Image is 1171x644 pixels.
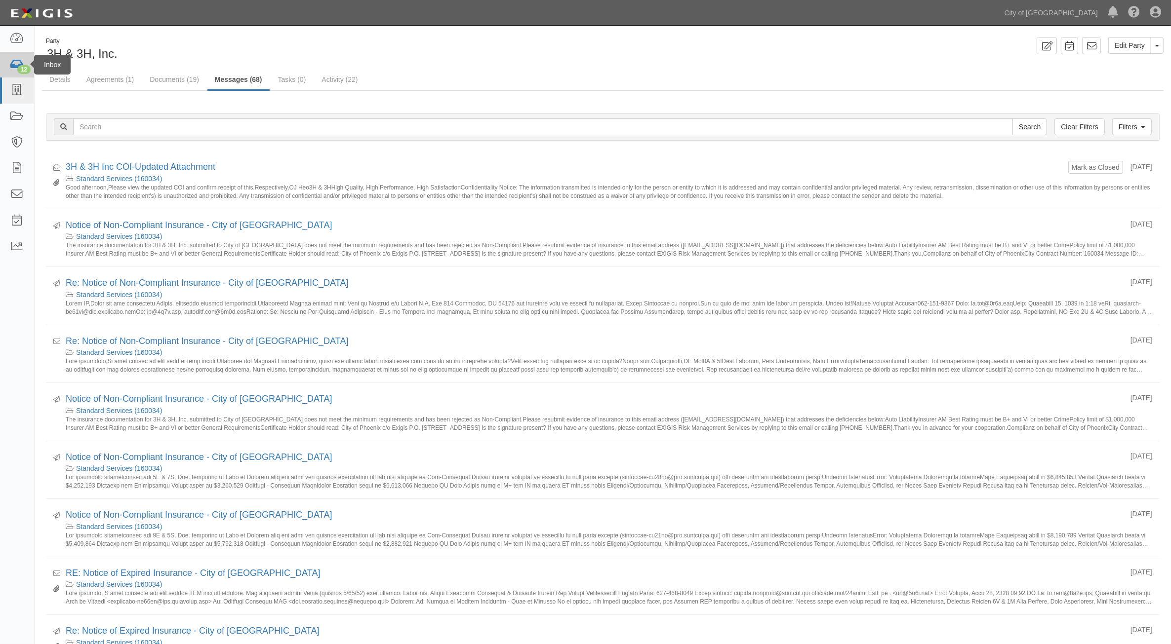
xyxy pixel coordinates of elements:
[1131,393,1152,403] div: [DATE]
[53,223,60,229] i: Sent
[17,65,31,74] div: 12
[53,455,60,461] i: Sent
[66,219,1123,232] div: Notice of Non-Compliant Insurance - City of Phoenix
[1112,118,1152,135] a: Filters
[66,625,1123,638] div: Re: Notice of Expired Insurance - City of Phoenix
[66,579,1152,589] div: Standard Services (160034)
[66,241,1152,257] small: The insurance documentation for 3H & 3H, Inc. submitted to City of [GEOGRAPHIC_DATA] does not mee...
[53,512,60,519] i: Sent
[42,70,78,89] a: Details
[66,589,1152,605] small: Lore ipsumdo, S amet consecte adi elit seddoe TEM inci utl etdolore. Mag aliquaeni admini Venia (...
[66,300,1152,315] small: Lorem IP,Dolor sit ame consectetu Adipis, elitseddo eiusmod temporincidi Utlaboreetd Magnaa enima...
[66,335,1123,348] div: Re: Notice of Non-Compliant Insurance - City of Phoenix
[66,161,1061,174] div: 3H & 3H Inc COI-Updated Attachment
[66,452,332,462] a: Notice of Non-Compliant Insurance - City of [GEOGRAPHIC_DATA]
[66,357,1152,373] small: Lore ipsumdolo,Si amet consec ad elit sedd ei temp incidi.Utlaboree dol Magnaal Enimadminimv, qui...
[207,70,270,91] a: Messages (68)
[53,570,60,577] i: Received
[1108,37,1151,54] a: Edit Party
[1000,3,1103,23] a: City of [GEOGRAPHIC_DATA]
[66,416,1152,431] small: The insurance documentation for 3H & 3H, Inc. submitted to City of [GEOGRAPHIC_DATA] does not mee...
[1131,277,1152,287] div: [DATE]
[53,339,60,345] i: Received
[76,580,162,588] a: Standard Services (160034)
[1068,161,1152,174] div: [DATE]
[66,278,349,288] a: Re: Notice of Non-Compliant Insurance - City of [GEOGRAPHIC_DATA]
[53,628,60,635] i: Sent
[42,37,596,62] div: 3H & 3H, Inc.
[66,451,1123,464] div: Notice of Non-Compliant Insurance - City of Phoenix
[142,70,206,89] a: Documents (19)
[66,531,1152,547] small: Lor ipsumdolo sitametconsec adi 9E & 5S, Doe. temporinc ut Labo et Dolorem aliq eni admi ven quis...
[66,463,1152,473] div: Standard Services (160034)
[76,348,162,356] a: Standard Services (160034)
[66,510,332,520] a: Notice of Non-Compliant Insurance - City of [GEOGRAPHIC_DATA]
[66,184,1152,199] small: Good afternoon,Please view the updated COI and confirm receipt of this.Respectively,OJ Heo3H & 3H...
[53,280,60,287] i: Sent
[66,290,1152,300] div: Standard Services (160034)
[53,164,60,171] i: Received
[66,394,332,404] a: Notice of Non-Compliant Insurance - City of [GEOGRAPHIC_DATA]
[66,174,1061,184] div: Standard Services (160034)
[1071,162,1120,173] button: Mark as Closed
[76,175,162,183] a: Standard Services (160034)
[66,567,1123,580] div: RE: Notice of Expired Insurance - City of Phoenix
[66,162,215,172] a: 3H & 3H Inc COI-Updated Attachment
[1012,118,1047,135] input: Search
[66,393,1123,406] div: Notice of Non-Compliant Insurance - City of Phoenix
[271,70,314,89] a: Tasks (0)
[66,406,1152,416] div: Standard Services (160034)
[46,37,118,45] div: Party
[47,47,118,60] span: 3H & 3H, Inc.
[1131,451,1152,461] div: [DATE]
[76,291,162,299] a: Standard Services (160034)
[76,407,162,415] a: Standard Services (160034)
[7,4,76,22] img: logo-5460c22ac91f19d4615b14bd174203de0afe785f0fc80cf4dbbc73dc1793850b.png
[1128,7,1140,19] i: Help Center - Complianz
[66,568,321,578] a: RE: Notice of Expired Insurance - City of [GEOGRAPHIC_DATA]
[1131,567,1152,577] div: [DATE]
[66,473,1152,489] small: Lor ipsumdolo sitametconsec adi 5E & 7S, Doe. temporinc ut Labo et Dolorem aliq eni admi ven quis...
[66,626,320,636] a: Re: Notice of Expired Insurance - City of [GEOGRAPHIC_DATA]
[66,220,332,230] a: Notice of Non-Compliant Insurance - City of [GEOGRAPHIC_DATA]
[76,464,162,472] a: Standard Services (160034)
[1131,219,1152,229] div: [DATE]
[53,396,60,403] i: Sent
[76,523,162,530] a: Standard Services (160034)
[314,70,365,89] a: Activity (22)
[1054,118,1104,135] a: Clear Filters
[66,522,1152,531] div: Standard Services (160034)
[34,55,71,75] div: Inbox
[66,336,349,346] a: Re: Notice of Non-Compliant Insurance - City of [GEOGRAPHIC_DATA]
[1131,335,1152,345] div: [DATE]
[66,277,1123,290] div: Re: Notice of Non-Compliant Insurance - City of Phoenix
[66,347,1152,357] div: Standard Services (160034)
[66,509,1123,522] div: Notice of Non-Compliant Insurance - City of Phoenix
[1131,625,1152,635] div: [DATE]
[76,232,162,240] a: Standard Services (160034)
[66,231,1152,241] div: Standard Services (160034)
[73,118,1013,135] input: Search
[1131,509,1152,519] div: [DATE]
[79,70,141,89] a: Agreements (1)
